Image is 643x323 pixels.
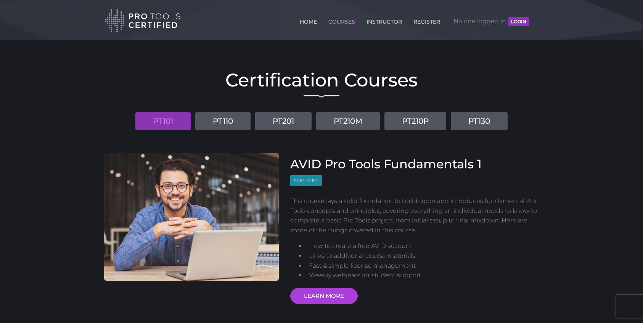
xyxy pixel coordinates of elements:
[326,14,357,26] a: COURSES
[305,261,539,271] li: Fast & simple license management
[316,112,380,130] a: PT210M
[365,14,404,26] a: INSTRUCTOR
[104,153,279,281] img: AVID Pro Tools Fundamentals 1 Course
[304,95,339,98] img: decorative line
[104,8,181,33] img: Pro Tools Certified Logo
[508,17,529,26] button: LOGIN
[298,14,319,26] a: HOME
[290,288,358,304] a: LEARN MORE
[412,14,442,26] a: REGISTER
[290,157,539,171] h3: AVID Pro Tools Fundamentals 1
[195,112,251,130] a: PT110
[305,251,539,261] li: Links to additional course materials
[305,241,539,251] li: How to create a free AVID account
[255,112,312,130] a: PT201
[135,112,191,130] a: PT101
[305,270,539,280] li: Weekly webinars for student support
[290,196,539,235] p: This course lays a solid foundation to build upon and introduces fundamental Pro Tools concepts a...
[384,112,446,130] a: PT210P
[104,71,539,89] h2: Certification Courses
[451,112,508,130] a: PT130
[453,10,529,33] span: No one logged in
[290,175,322,186] span: Specialist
